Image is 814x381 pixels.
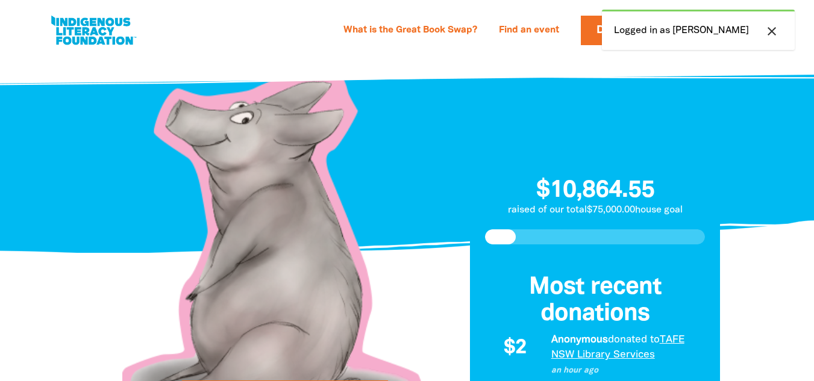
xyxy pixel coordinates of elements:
a: Donate [581,16,657,45]
i: close [765,24,779,39]
a: Find an event [492,21,566,40]
p: raised of our total $75,000.00 house goal [470,203,721,217]
span: $2 [504,338,527,359]
span: donated to [608,335,660,344]
a: What is the Great Book Swap? [336,21,484,40]
button: close [761,23,783,39]
p: an hour ago [551,365,706,377]
h3: Most recent donations [485,274,706,327]
div: Logged in as [PERSON_NAME] [602,10,795,50]
em: Anonymous [551,335,608,344]
span: $10,864.55 [536,179,654,202]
